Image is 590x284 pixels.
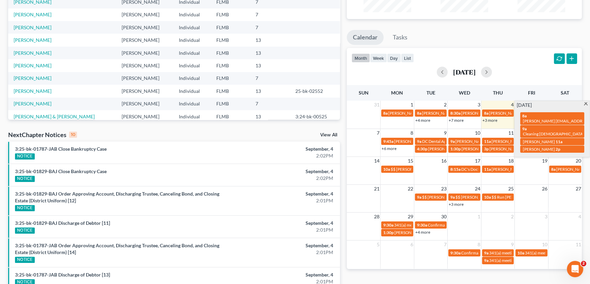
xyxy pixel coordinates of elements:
[484,250,488,255] span: 9a
[232,152,333,159] div: 2:02PM
[211,98,250,110] td: FLMB
[484,111,488,116] span: 8a
[387,53,401,63] button: day
[116,72,173,85] td: [PERSON_NAME]
[359,90,369,96] span: Sun
[561,90,569,96] span: Sat
[428,222,505,228] span: Confirmation hearing for [PERSON_NAME]
[407,185,414,193] span: 22
[443,101,447,109] span: 2
[450,111,461,116] span: 8:30a
[383,222,393,228] span: 9:30a
[173,59,211,72] td: Individual
[578,213,582,221] span: 4
[116,59,173,72] td: [PERSON_NAME]
[492,167,524,172] span: [PERSON_NAME]
[484,139,491,144] span: 11a
[517,250,524,255] span: 10a
[173,110,211,123] td: Individual
[14,114,95,119] a: [PERSON_NAME] & [PERSON_NAME]
[394,230,490,235] span: [PERSON_NAME] FC Hearing-[GEOGRAPHIC_DATA]
[232,190,333,197] div: September, 4
[510,213,514,221] span: 2
[250,9,290,21] td: 7
[453,68,476,76] h2: [DATE]
[489,258,555,263] span: 341(a) meeting for [PERSON_NAME]
[173,85,211,97] td: Individual
[383,167,390,172] span: 10a
[232,175,333,182] div: 2:02PM
[211,47,250,59] td: FLMB
[373,101,380,109] span: 31
[376,240,380,249] span: 5
[508,157,514,165] span: 18
[383,230,394,235] span: 1:30p
[14,75,51,81] a: [PERSON_NAME]
[490,146,567,151] span: [PERSON_NAME] FC hearing Duval County
[250,21,290,34] td: 7
[352,53,370,63] button: month
[383,111,388,116] span: 8a
[440,157,447,165] span: 16
[14,50,51,56] a: [PERSON_NAME]
[116,34,173,46] td: [PERSON_NAME]
[15,176,35,182] div: NOTICE
[443,129,447,137] span: 9
[523,147,555,152] span: [PERSON_NAME]
[510,101,514,109] span: 4
[482,118,497,123] a: +3 more
[116,110,173,123] td: [PERSON_NAME]
[173,98,211,110] td: Individual
[522,126,527,131] span: 9a
[14,24,51,30] a: [PERSON_NAME]
[14,37,51,43] a: [PERSON_NAME]
[474,129,481,137] span: 10
[422,111,454,116] span: [PERSON_NAME]
[15,257,35,263] div: NOTICE
[410,129,414,137] span: 8
[211,59,250,72] td: FLMB
[450,195,455,200] span: 9a
[211,72,250,85] td: FLMB
[391,167,473,172] span: $$ [PERSON_NAME] first payment is due $400
[15,146,107,152] a: 3:25-bk-01787-JAB Close Bankruptcy Case
[440,213,447,221] span: 30
[489,250,555,255] span: 341(a) meeting for [PERSON_NAME]
[211,34,250,46] td: FLMB
[382,146,397,151] a: +6 more
[575,157,582,165] span: 20
[290,110,340,123] td: 3:24-bk-00525
[449,118,464,123] a: +7 more
[347,30,384,45] a: Calendar
[407,157,414,165] span: 15
[422,195,484,200] span: $$ [PERSON_NAME] last payment?
[370,53,387,63] button: week
[250,47,290,59] td: 13
[14,88,51,94] a: [PERSON_NAME]
[15,228,35,234] div: NOTICE
[484,146,489,151] span: 3p
[15,220,110,226] a: 3:25-bk-01829-BAJ Discharge of Debtor [11]
[232,220,333,227] div: September, 4
[426,90,435,96] span: Tue
[493,90,503,96] span: Thu
[461,167,526,172] span: DC's Doctors Appt - Annual Physical
[556,147,560,152] span: 2p
[415,230,430,235] a: +4 more
[541,157,548,165] span: 19
[14,12,51,17] a: [PERSON_NAME]
[173,21,211,34] td: Individual
[232,271,333,278] div: September, 4
[8,131,77,139] div: NextChapter Notices
[449,202,464,207] a: +3 more
[407,213,414,221] span: 29
[211,9,250,21] td: FLMB
[440,185,447,193] span: 23
[508,129,514,137] span: 11
[232,249,333,256] div: 2:01PM
[484,258,488,263] span: 9a
[211,85,250,97] td: FLMB
[394,139,458,144] span: [PERSON_NAME] coming in for 341
[474,157,481,165] span: 17
[474,185,481,193] span: 24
